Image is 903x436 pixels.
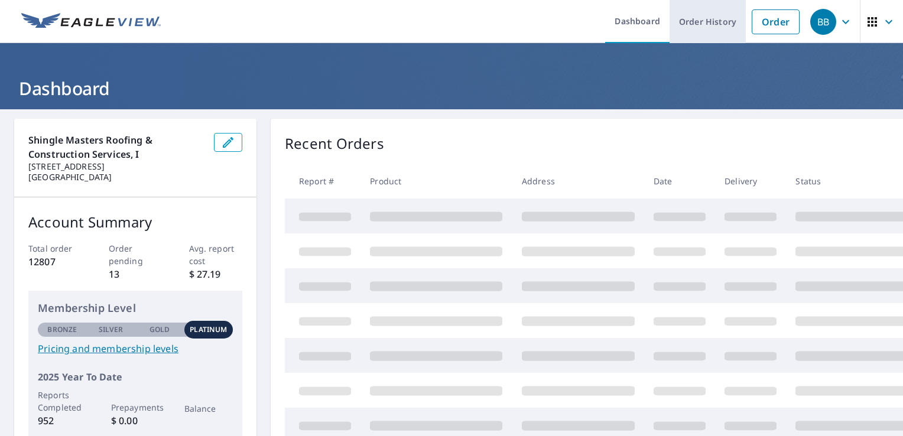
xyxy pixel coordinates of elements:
p: $ 0.00 [111,414,160,428]
p: 2025 Year To Date [38,370,233,384]
p: [GEOGRAPHIC_DATA] [28,172,204,183]
p: Account Summary [28,212,242,233]
p: Platinum [190,324,227,335]
th: Address [512,164,644,199]
p: Recent Orders [285,133,384,154]
p: Balance [184,402,233,415]
p: Order pending [109,242,163,267]
div: BB [810,9,836,35]
a: Order [752,9,800,34]
p: Reports Completed [38,389,87,414]
p: Gold [150,324,170,335]
h1: Dashboard [14,76,889,100]
p: 12807 [28,255,82,269]
p: 13 [109,267,163,281]
p: Total order [28,242,82,255]
p: Membership Level [38,300,233,316]
p: $ 27.19 [189,267,243,281]
th: Report # [285,164,360,199]
p: Bronze [47,324,77,335]
p: 952 [38,414,87,428]
p: Silver [99,324,124,335]
p: Prepayments [111,401,160,414]
th: Date [644,164,715,199]
p: Avg. report cost [189,242,243,267]
th: Product [360,164,512,199]
p: [STREET_ADDRESS] [28,161,204,172]
th: Delivery [715,164,786,199]
a: Pricing and membership levels [38,341,233,356]
p: Shingle Masters Roofing & Construction Services, I [28,133,204,161]
img: EV Logo [21,13,161,31]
